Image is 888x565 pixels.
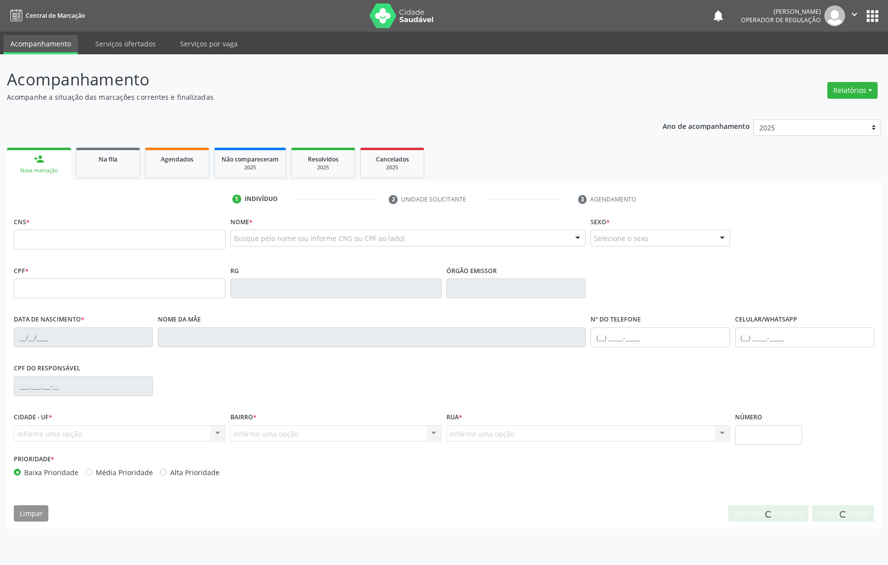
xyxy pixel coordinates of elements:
[88,35,163,52] a: Serviços ofertados
[14,327,153,347] input: __/__/____
[591,327,730,347] input: (__) _____-_____
[230,410,257,425] label: Bairro
[34,154,44,164] div: person_add
[7,92,619,102] p: Acompanhe a situação das marcações correntes e finalizadas
[222,155,279,163] span: Não compareceram
[7,7,85,24] a: Central de Marcação
[173,35,245,52] a: Serviços por vaga
[824,5,845,26] img: img
[3,35,78,54] a: Acompanhamento
[741,7,821,16] div: [PERSON_NAME]
[230,263,239,279] label: RG
[170,467,220,478] label: Alta Prioridade
[735,327,874,347] input: (__) _____-_____
[741,16,821,24] span: Operador de regulação
[99,155,117,163] span: Na fila
[591,214,610,230] label: Sexo
[96,467,153,478] label: Média Prioridade
[298,164,348,171] div: 2025
[26,11,85,20] span: Central de Marcação
[308,155,338,163] span: Resolvidos
[376,155,409,163] span: Cancelados
[158,312,201,327] label: Nome da mãe
[735,410,762,425] label: Número
[594,233,648,243] span: Selecione o sexo
[827,82,878,99] button: Relatórios
[24,467,78,478] label: Baixa Prioridade
[663,120,750,132] p: Ano de acompanhamento
[14,376,153,396] input: ___.___.___-__
[14,263,29,279] label: CPF
[7,67,619,92] p: Acompanhamento
[161,155,193,163] span: Agendados
[14,505,48,522] button: Limpar
[245,195,278,203] div: Indivíduo
[230,214,253,230] label: Nome
[14,167,64,174] div: Nova marcação
[222,164,279,171] div: 2025
[711,9,725,23] button: notifications
[234,233,405,243] span: Busque pelo nome (ou informe CNS ou CPF ao lado)
[14,361,80,376] label: CPF do responsável
[232,195,241,203] div: 1
[591,312,641,327] label: Nº do Telefone
[14,312,84,327] label: Data de nascimento
[14,214,30,230] label: CNS
[446,410,462,425] label: Rua
[864,7,881,25] button: apps
[735,312,797,327] label: Celular/WhatsApp
[14,410,52,425] label: Cidade - UF
[368,164,417,171] div: 2025
[845,5,864,26] button: 
[446,263,497,279] label: Órgão emissor
[849,9,860,20] i: 
[14,452,54,467] label: Prioridade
